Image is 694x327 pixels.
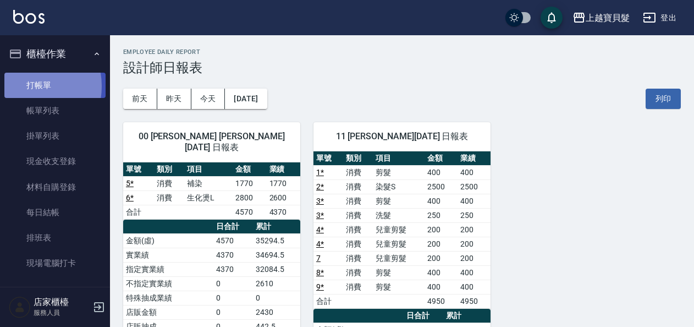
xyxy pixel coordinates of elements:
[343,165,373,179] td: 消費
[343,265,373,280] td: 消費
[373,280,425,294] td: 剪髮
[425,294,458,308] td: 4950
[568,7,634,29] button: 上越寶貝髮
[253,248,300,262] td: 34694.5
[4,175,106,200] a: 材料自購登錄
[316,254,321,263] a: 7
[425,237,458,251] td: 200
[213,233,253,248] td: 4570
[4,149,106,174] a: 現金收支登錄
[343,194,373,208] td: 消費
[184,176,233,190] td: 補染
[4,250,106,276] a: 現場電腦打卡
[123,233,213,248] td: 金額(虛)
[123,262,213,276] td: 指定實業績
[425,280,458,294] td: 400
[425,165,458,179] td: 400
[4,225,106,250] a: 排班表
[4,123,106,149] a: 掛單列表
[267,162,300,177] th: 業績
[233,205,266,219] td: 4570
[458,251,491,265] td: 200
[213,220,253,234] th: 日合計
[458,179,491,194] td: 2500
[425,194,458,208] td: 400
[253,276,300,291] td: 2610
[123,291,213,305] td: 特殊抽成業績
[373,151,425,166] th: 項目
[154,162,185,177] th: 類別
[123,305,213,319] td: 店販金額
[425,222,458,237] td: 200
[373,251,425,265] td: 兒童剪髮
[4,281,106,309] button: 預約管理
[373,222,425,237] td: 兒童剪髮
[9,296,31,318] img: Person
[191,89,225,109] button: 今天
[458,237,491,251] td: 200
[213,291,253,305] td: 0
[343,237,373,251] td: 消費
[253,262,300,276] td: 32084.5
[458,280,491,294] td: 400
[458,265,491,280] td: 400
[343,280,373,294] td: 消費
[458,294,491,308] td: 4950
[343,208,373,222] td: 消費
[253,291,300,305] td: 0
[225,89,267,109] button: [DATE]
[458,151,491,166] th: 業績
[425,265,458,280] td: 400
[343,151,373,166] th: 類別
[213,305,253,319] td: 0
[425,151,458,166] th: 金額
[123,48,681,56] h2: Employee Daily Report
[327,131,477,142] span: 11 [PERSON_NAME][DATE] 日報表
[34,308,90,318] p: 服務人員
[541,7,563,29] button: save
[213,262,253,276] td: 4370
[123,248,213,262] td: 實業績
[253,305,300,319] td: 2430
[213,248,253,262] td: 4370
[373,179,425,194] td: 染髮S
[4,73,106,98] a: 打帳單
[123,60,681,75] h3: 設計師日報表
[123,162,300,220] table: a dense table
[458,208,491,222] td: 250
[267,205,300,219] td: 4370
[373,165,425,179] td: 剪髮
[313,294,343,308] td: 合計
[123,162,154,177] th: 單號
[154,176,185,190] td: 消費
[458,165,491,179] td: 400
[343,251,373,265] td: 消費
[425,251,458,265] td: 200
[123,89,157,109] button: 前天
[267,176,300,190] td: 1770
[458,222,491,237] td: 200
[136,131,287,153] span: 00 [PERSON_NAME] [PERSON_NAME] [DATE] 日報表
[184,162,233,177] th: 項目
[425,179,458,194] td: 2500
[184,190,233,205] td: 生化燙L
[13,10,45,24] img: Logo
[4,40,106,68] button: 櫃檯作業
[157,89,191,109] button: 昨天
[123,276,213,291] td: 不指定實業績
[253,233,300,248] td: 35294.5
[154,190,185,205] td: 消費
[313,151,491,309] table: a dense table
[443,309,491,323] th: 累計
[646,89,681,109] button: 列印
[213,276,253,291] td: 0
[4,98,106,123] a: 帳單列表
[425,208,458,222] td: 250
[233,176,266,190] td: 1770
[373,208,425,222] td: 洗髮
[373,265,425,280] td: 剪髮
[373,237,425,251] td: 兒童剪髮
[373,194,425,208] td: 剪髮
[34,297,90,308] h5: 店家櫃檯
[233,190,266,205] td: 2800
